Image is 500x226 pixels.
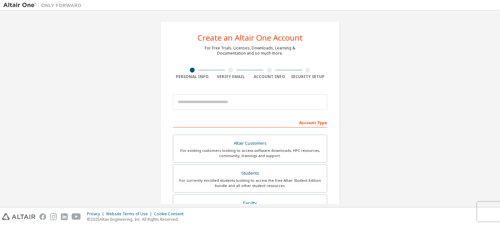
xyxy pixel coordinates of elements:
[177,148,323,158] div: For existing customers looking to access software downloads, HPC resources, community, trainings ...
[177,178,323,188] div: For currently enrolled students looking to access the free Altair Student Edition bundle and all ...
[154,211,187,217] div: Cookie Consent
[3,2,85,8] img: Altair One
[39,213,46,220] img: facebook.svg
[173,117,327,127] div: Account Type
[61,213,68,220] img: linkedin.svg
[87,211,106,217] div: Privacy
[212,74,250,79] div: Verify Email
[177,139,323,148] div: Altair Customers
[87,217,187,222] p: © 2025 Altair Engineering, Inc. All Rights Reserved.
[289,74,327,79] div: Security Setup
[198,34,303,42] div: Create an Altair One Account
[2,213,35,220] img: altair_logo.svg
[205,46,295,56] div: For Free Trials, Licenses, Downloads, Learning & Documentation and so much more.
[250,74,289,79] div: Account Info
[106,211,154,217] div: Website Terms of Use
[72,213,81,220] img: youtube.svg
[177,169,323,178] div: Students
[50,213,57,220] img: instagram.svg
[173,74,212,79] div: Personal Info
[177,199,323,208] div: Faculty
